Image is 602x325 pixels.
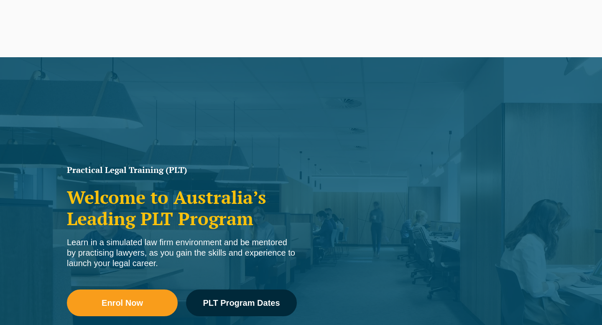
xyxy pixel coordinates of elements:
div: Learn in a simulated law firm environment and be mentored by practising lawyers, as you gain the ... [67,237,297,269]
span: PLT Program Dates [203,299,280,307]
a: Enrol Now [67,289,178,316]
a: PLT Program Dates [186,289,297,316]
h1: Practical Legal Training (PLT) [67,166,297,174]
span: Enrol Now [102,299,143,307]
h2: Welcome to Australia’s Leading PLT Program [67,187,297,229]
